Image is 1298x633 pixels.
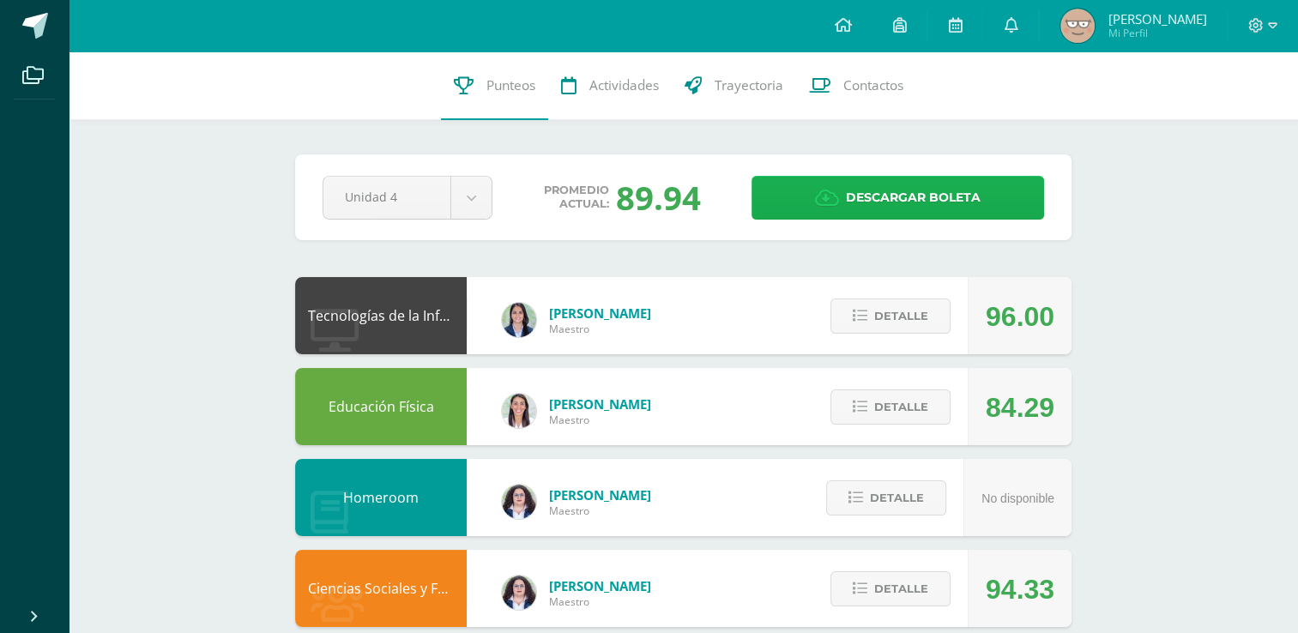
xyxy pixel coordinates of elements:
div: Educación Física [295,368,467,445]
span: Descargar boleta [846,177,981,219]
img: ba02aa29de7e60e5f6614f4096ff8928.png [502,576,536,610]
a: Trayectoria [672,51,796,120]
img: ba02aa29de7e60e5f6614f4096ff8928.png [502,485,536,519]
span: Detalle [874,391,928,423]
span: Detalle [874,573,928,605]
div: 96.00 [986,278,1054,355]
span: [PERSON_NAME] [549,304,651,322]
span: [PERSON_NAME] [1108,10,1206,27]
a: Unidad 4 [323,177,492,219]
span: Maestro [549,594,651,609]
div: 94.33 [986,551,1054,628]
a: Punteos [441,51,548,120]
button: Detalle [830,571,951,606]
div: 84.29 [986,369,1054,446]
div: Homeroom [295,459,467,536]
div: Tecnologías de la Información y Comunicación: Computación [295,277,467,354]
span: Maestro [549,413,651,427]
span: Maestro [549,322,651,336]
span: [PERSON_NAME] [549,486,651,503]
button: Detalle [826,480,946,515]
a: Actividades [548,51,672,120]
span: [PERSON_NAME] [549,395,651,413]
span: Detalle [870,482,924,514]
a: Contactos [796,51,916,120]
span: Contactos [843,76,903,94]
span: [PERSON_NAME] [549,577,651,594]
span: Mi Perfil [1108,26,1206,40]
img: 68dbb99899dc55733cac1a14d9d2f825.png [502,394,536,428]
span: Unidad 4 [345,177,429,217]
div: Ciencias Sociales y Formación Ciudadana [295,550,467,627]
span: Trayectoria [715,76,783,94]
img: b08fa849ce700c2446fec7341b01b967.png [1060,9,1095,43]
button: Detalle [830,389,951,425]
span: Punteos [486,76,535,94]
span: Actividades [589,76,659,94]
span: Promedio actual: [544,184,609,211]
span: Detalle [874,300,928,332]
button: Detalle [830,298,951,334]
span: No disponible [981,491,1054,505]
div: 89.94 [616,175,701,220]
img: 7489ccb779e23ff9f2c3e89c21f82ed0.png [502,303,536,337]
a: Descargar boleta [752,176,1044,220]
span: Maestro [549,503,651,518]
